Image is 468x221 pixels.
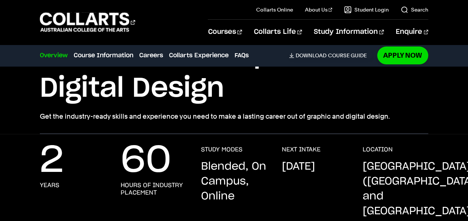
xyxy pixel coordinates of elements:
p: Blended, On Campus, Online [201,159,267,204]
a: Collarts Experience [169,51,229,60]
h3: NEXT INTAKE [282,146,321,153]
p: 60 [121,146,171,176]
p: 2 [40,146,64,176]
h3: years [40,182,59,189]
h3: hours of industry placement [121,182,187,196]
h3: LOCATION [362,146,392,153]
div: Go to homepage [40,12,135,33]
a: Search [401,6,428,13]
a: Courses [208,20,242,44]
h3: STUDY MODES [201,146,242,153]
a: Careers [139,51,163,60]
a: FAQs [235,51,249,60]
p: [DATE] [282,159,315,174]
span: Download [296,52,327,59]
a: Apply Now [377,47,428,64]
h1: Bachelor of Graphic & Digital Design [40,38,428,105]
a: Study Information [314,20,384,44]
a: Student Login [344,6,389,13]
a: Collarts Life [254,20,302,44]
a: Course Information [74,51,133,60]
a: DownloadCourse Guide [289,52,373,59]
a: Overview [40,51,68,60]
a: Enquire [396,20,428,44]
p: Get the industry-ready skills and experience you need to make a lasting career out of graphic and... [40,111,428,122]
a: Collarts Online [256,6,293,13]
a: About Us [305,6,332,13]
